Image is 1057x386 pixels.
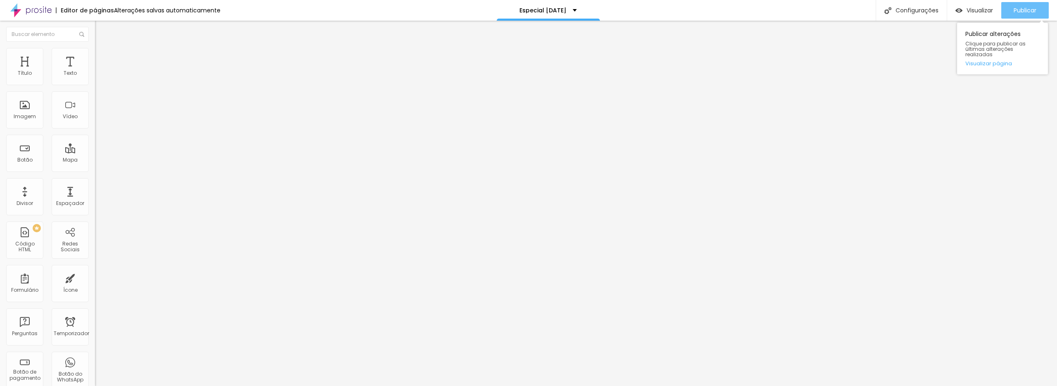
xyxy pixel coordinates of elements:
font: Editor de páginas [61,6,114,14]
font: Clique para publicar as últimas alterações realizadas [965,40,1026,58]
input: Buscar elemento [6,27,89,42]
font: Perguntas [12,330,38,337]
a: Visualizar página [965,61,1040,66]
font: Ícone [63,286,78,293]
font: Temporizador [54,330,89,337]
font: Configurações [896,6,939,14]
font: Vídeo [63,113,78,120]
font: Imagem [14,113,36,120]
font: Título [18,69,32,76]
font: Redes Sociais [61,240,80,253]
iframe: Editor [95,21,1057,386]
font: Botão de pagamento [9,368,40,381]
font: Divisor [17,200,33,207]
font: Alterações salvas automaticamente [114,6,220,14]
font: Formulário [11,286,38,293]
font: Visualizar [967,6,993,14]
font: Texto [64,69,77,76]
button: Publicar [1001,2,1049,19]
font: Especial [DATE] [519,6,566,14]
font: Mapa [63,156,78,163]
font: Botão [17,156,33,163]
font: Espaçador [56,200,84,207]
font: Visualizar página [965,60,1012,67]
img: view-1.svg [955,7,962,14]
img: Ícone [884,7,891,14]
font: Publicar [1014,6,1036,14]
font: Código HTML [15,240,35,253]
img: Ícone [79,32,84,37]
button: Visualizar [947,2,1001,19]
font: Publicar alterações [965,30,1021,38]
font: Botão do WhatsApp [57,370,83,383]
